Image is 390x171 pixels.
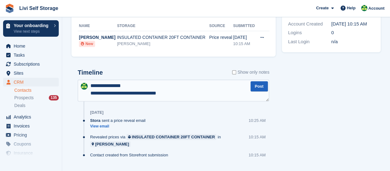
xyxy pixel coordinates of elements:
div: 10:15 AM [249,134,266,140]
a: Deals [14,102,59,109]
div: Revealed prices via in [90,134,249,147]
span: Home [14,42,51,50]
input: Show only notes [232,69,236,76]
a: Contacts [14,87,59,93]
div: 135 [49,95,59,100]
span: Prospects [14,95,34,101]
span: Account [368,5,384,12]
h2: Timeline [78,69,103,76]
a: menu [3,78,59,86]
button: Post [250,81,268,91]
a: menu [3,122,59,130]
span: Deals [14,103,25,109]
div: Last Login [288,38,331,45]
div: Logins [288,29,331,36]
img: stora-icon-8386f47178a22dfd0bd8f6a31ec36ba5ce8667c1dd55bd0f319d3a0aa187defe.svg [5,4,14,13]
a: [PERSON_NAME] [90,141,131,147]
div: 10:15 AM [249,152,266,158]
div: Price reveal [209,34,233,41]
img: Alex Handyside [81,83,88,90]
div: INSULATED CONTAINER 20FT CONTAINER [117,34,209,41]
div: 10:15 AM [233,41,256,47]
a: menu [3,140,59,148]
span: Invoices [14,122,51,130]
label: Show only notes [232,69,269,76]
div: [DATE] [233,34,256,41]
span: Subscriptions [14,60,51,68]
div: 0 [331,29,374,36]
a: menu [3,149,59,157]
span: Insurance [14,149,51,157]
th: Source [209,21,233,31]
p: View next steps [14,29,51,34]
a: Livi Self Storage [17,3,61,13]
th: Name [78,21,117,31]
div: 10:25 AM [249,118,266,123]
a: Prospects 135 [14,95,59,101]
span: Tasks [14,51,51,59]
div: Account Created [288,21,331,28]
li: New [79,41,95,47]
a: menu [3,60,59,68]
span: Stora [90,118,100,123]
a: Your onboarding View next steps [3,20,59,37]
div: [PERSON_NAME] [95,141,129,147]
a: menu [3,131,59,139]
span: Analytics [14,113,51,121]
span: Help [347,5,356,11]
div: n/a [331,38,374,45]
div: [DATE] [90,110,103,115]
a: menu [3,51,59,59]
span: CRM [14,78,51,86]
span: Pricing [14,131,51,139]
a: menu [3,69,59,77]
th: Submitted [233,21,256,31]
a: View email [90,124,149,129]
div: INSULATED CONTAINER 20FT CONTAINER [132,134,215,140]
p: Your onboarding [14,23,51,28]
span: Coupons [14,140,51,148]
div: Contact created from Storefront submission [90,152,171,158]
div: [PERSON_NAME] [79,34,117,41]
div: sent a price reveal email [90,118,149,123]
img: Alex Handyside [361,5,367,11]
a: menu [3,42,59,50]
a: INSULATED CONTAINER 20FT CONTAINER [126,134,216,140]
span: Sites [14,69,51,77]
th: Storage [117,21,209,31]
div: [DATE] 10:15 AM [331,21,374,28]
div: [PERSON_NAME] [117,41,209,47]
a: menu [3,113,59,121]
span: Create [316,5,328,11]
